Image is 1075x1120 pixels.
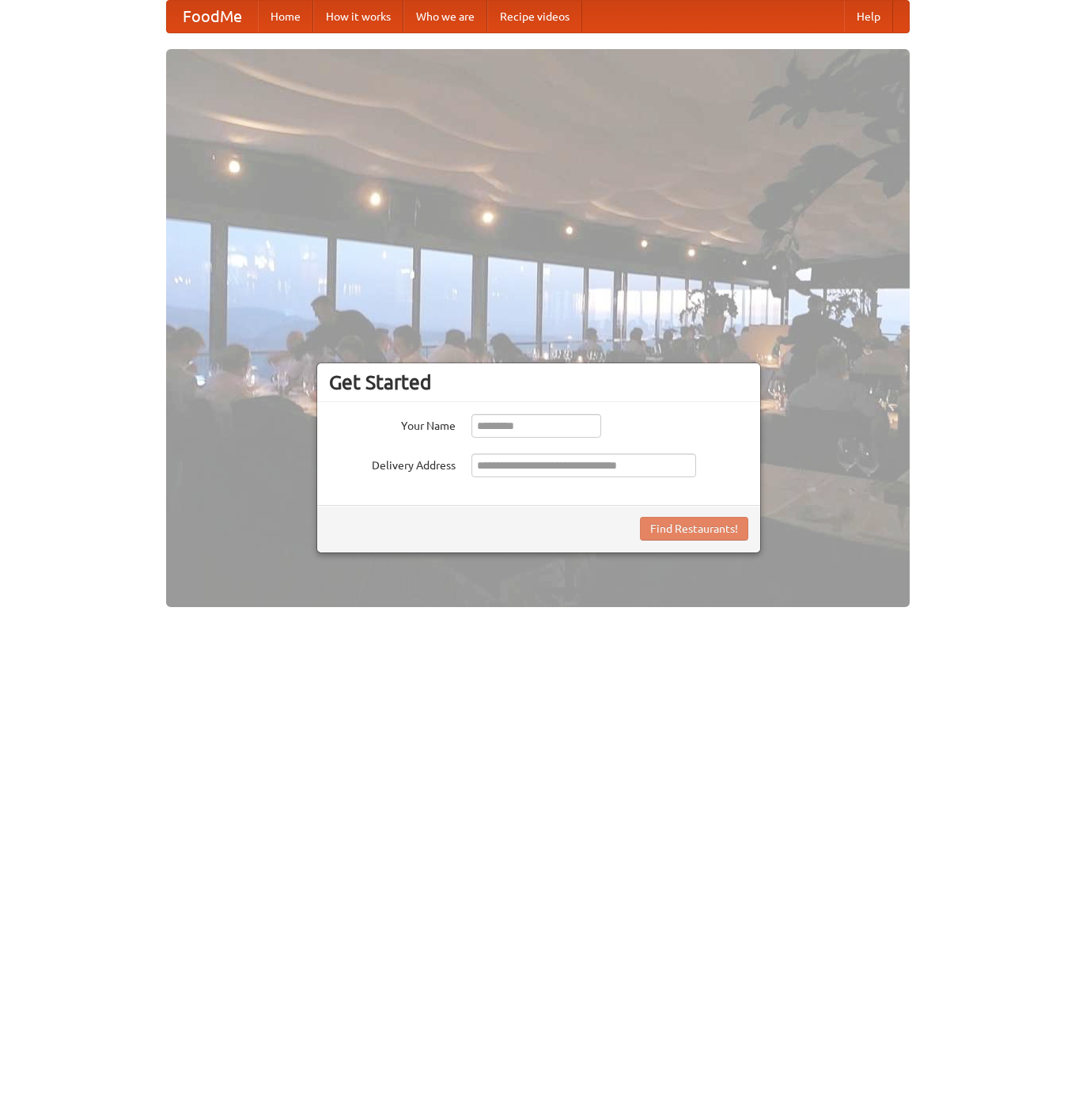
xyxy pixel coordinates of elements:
[329,370,748,394] h3: Get Started
[167,1,258,32] a: FoodMe
[844,1,893,32] a: Help
[313,1,403,32] a: How it works
[329,414,456,434] label: Your Name
[403,1,487,32] a: Who we are
[640,517,748,541] button: Find Restaurants!
[329,454,456,473] label: Delivery Address
[258,1,313,32] a: Home
[487,1,582,32] a: Recipe videos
